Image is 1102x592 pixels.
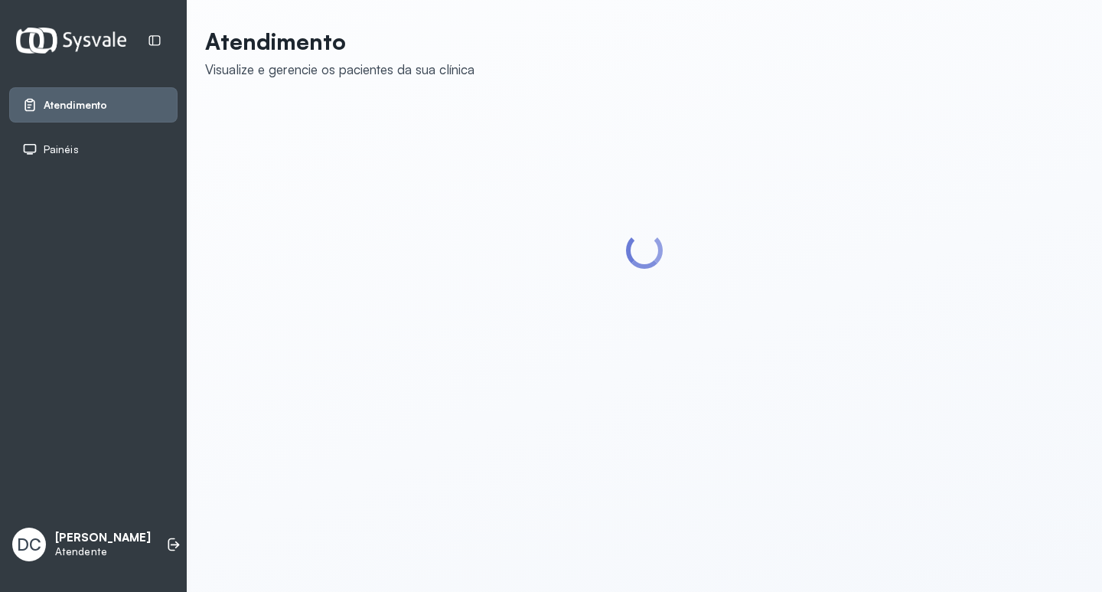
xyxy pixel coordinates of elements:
p: Atendimento [205,28,474,55]
span: Painéis [44,143,79,156]
div: Visualize e gerencie os pacientes da sua clínica [205,61,474,77]
p: [PERSON_NAME] [55,531,151,545]
p: Atendente [55,545,151,558]
a: Atendimento [22,97,165,113]
img: Logotipo do estabelecimento [16,28,126,53]
span: Atendimento [44,99,107,112]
